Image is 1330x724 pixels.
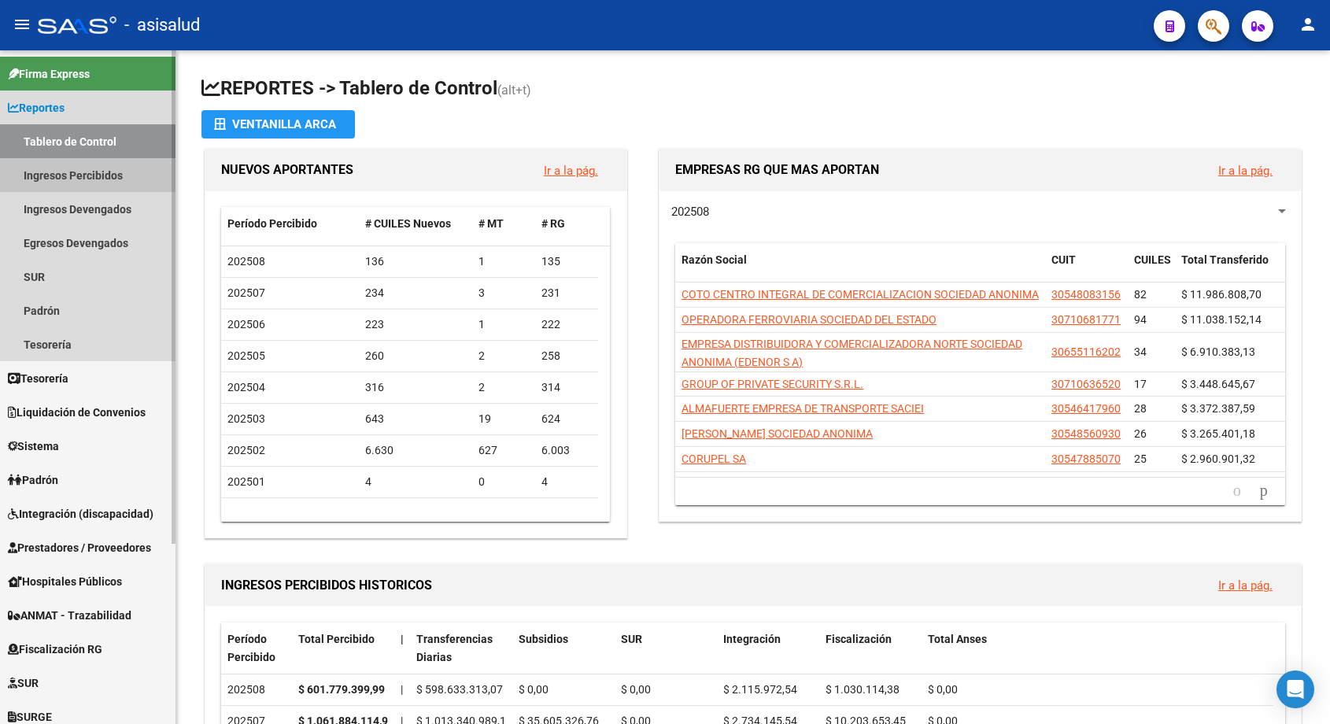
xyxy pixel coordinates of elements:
[541,316,592,334] div: 222
[1051,378,1121,390] span: 30710636520
[410,622,512,674] datatable-header-cell: Transferencias Diarias
[541,441,592,460] div: 6.003
[227,412,265,425] span: 202503
[401,633,404,645] span: |
[682,378,863,390] span: GROUP OF PRIVATE SECURITY S.R.L.
[8,438,59,455] span: Sistema
[124,8,200,42] span: - asisalud
[1051,427,1121,440] span: 30548560930
[922,622,1273,674] datatable-header-cell: Total Anses
[1181,452,1255,465] span: $ 2.960.901,32
[1181,253,1269,266] span: Total Transferido
[541,347,592,365] div: 258
[365,410,467,428] div: 643
[227,475,265,488] span: 202501
[1226,482,1248,500] a: go to previous page
[1181,313,1262,326] span: $ 11.038.152,14
[221,622,292,674] datatable-header-cell: Período Percibido
[359,207,473,241] datatable-header-cell: # CUILES Nuevos
[1051,253,1076,266] span: CUIT
[365,284,467,302] div: 234
[8,370,68,387] span: Tesorería
[1134,253,1171,266] span: CUILES
[682,452,746,465] span: CORUPEL SA
[365,441,467,460] div: 6.630
[1181,345,1255,358] span: $ 6.910.383,13
[298,633,375,645] span: Total Percibido
[1134,378,1147,390] span: 17
[1134,427,1147,440] span: 26
[682,253,747,266] span: Razón Social
[682,338,1022,368] span: EMPRESA DISTRIBUIDORA Y COMERCIALIZADORA NORTE SOCIEDAD ANONIMA (EDENOR S A)
[826,633,892,645] span: Fiscalización
[8,471,58,489] span: Padrón
[541,410,592,428] div: 624
[478,410,529,428] div: 19
[365,253,467,271] div: 136
[535,207,598,241] datatable-header-cell: # RG
[541,217,565,230] span: # RG
[201,76,1305,103] h1: REPORTES -> Tablero de Control
[1134,288,1147,301] span: 82
[394,622,410,674] datatable-header-cell: |
[1128,243,1175,295] datatable-header-cell: CUILES
[928,633,987,645] span: Total Anses
[621,633,642,645] span: SUR
[675,243,1045,295] datatable-header-cell: Razón Social
[1181,402,1255,415] span: $ 3.372.387,59
[227,444,265,456] span: 202502
[826,683,900,696] span: $ 1.030.114,38
[416,633,493,663] span: Transferencias Diarias
[201,110,355,139] button: Ventanilla ARCA
[541,473,592,491] div: 4
[519,633,568,645] span: Subsidios
[1253,482,1275,500] a: go to next page
[227,286,265,299] span: 202507
[675,162,879,177] span: EMPRESAS RG QUE MAS APORTAN
[1206,156,1285,185] button: Ir a la pág.
[401,683,403,696] span: |
[717,622,819,674] datatable-header-cell: Integración
[478,316,529,334] div: 1
[298,683,385,696] strong: $ 601.779.399,99
[928,683,958,696] span: $ 0,00
[8,99,65,116] span: Reportes
[221,578,432,593] span: INGRESOS PERCIBIDOS HISTORICOS
[8,404,146,421] span: Liquidación de Convenios
[541,253,592,271] div: 135
[512,622,615,674] datatable-header-cell: Subsidios
[615,622,717,674] datatable-header-cell: SUR
[1218,164,1273,178] a: Ir a la pág.
[478,441,529,460] div: 627
[1045,243,1128,295] datatable-header-cell: CUIT
[214,110,342,139] div: Ventanilla ARCA
[1276,670,1314,708] div: Open Intercom Messenger
[723,683,797,696] span: $ 2.115.972,54
[1051,288,1121,301] span: 30548083156
[1134,345,1147,358] span: 34
[365,347,467,365] div: 260
[531,156,611,185] button: Ir a la pág.
[8,573,122,590] span: Hospitales Públicos
[416,683,503,696] span: $ 598.633.313,07
[478,217,504,230] span: # MT
[1181,288,1262,301] span: $ 11.986.808,70
[541,379,592,397] div: 314
[227,217,317,230] span: Período Percibido
[541,284,592,302] div: 231
[671,205,709,219] span: 202508
[1051,402,1121,415] span: 30546417960
[621,683,651,696] span: $ 0,00
[365,379,467,397] div: 316
[1051,313,1121,326] span: 30710681771
[221,162,353,177] span: NUEVOS APORTANTES
[365,316,467,334] div: 223
[1218,578,1273,593] a: Ir a la pág.
[478,473,529,491] div: 0
[1134,402,1147,415] span: 28
[365,473,467,491] div: 4
[819,622,922,674] datatable-header-cell: Fiscalización
[682,288,1039,301] span: COTO CENTRO INTEGRAL DE COMERCIALIZACION SOCIEDAD ANONIMA
[227,633,275,663] span: Período Percibido
[8,607,131,624] span: ANMAT - Trazabilidad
